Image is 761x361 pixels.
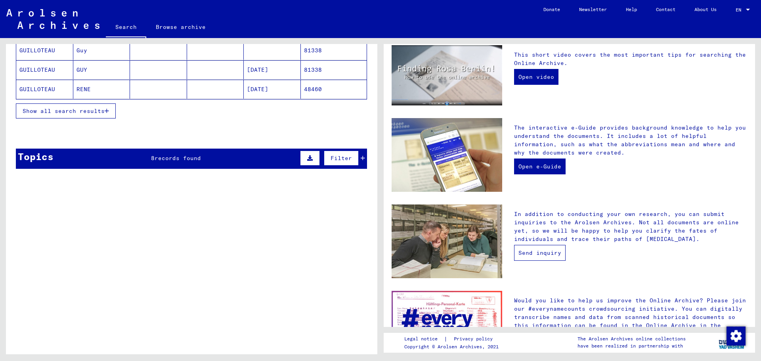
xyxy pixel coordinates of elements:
[16,103,116,118] button: Show all search results
[331,155,352,162] span: Filter
[514,210,747,243] p: In addition to conducting your own research, you can submit inquiries to the Arolsen Archives. No...
[727,327,746,346] img: Zustimmung ändern
[106,17,146,38] a: Search
[514,296,747,338] p: Would you like to help us improve the Online Archive? Please join our #everynamecounts crowdsourc...
[392,45,502,105] img: video.jpg
[577,335,686,342] p: The Arolsen Archives online collections
[6,9,99,29] img: Arolsen_neg.svg
[392,204,502,278] img: inquiries.jpg
[514,69,558,85] a: Open video
[73,80,130,99] mat-cell: RENE
[301,60,367,79] mat-cell: 81338
[324,151,359,166] button: Filter
[447,335,502,343] a: Privacy policy
[514,159,566,174] a: Open e-Guide
[392,118,502,192] img: eguide.jpg
[151,155,155,162] span: 8
[18,149,54,164] div: Topics
[514,124,747,157] p: The interactive e-Guide provides background knowledge to help you understand the documents. It in...
[301,80,367,99] mat-cell: 48460
[23,107,105,115] span: Show all search results
[244,60,301,79] mat-cell: [DATE]
[514,51,747,67] p: This short video covers the most important tips for searching the Online Archive.
[73,60,130,79] mat-cell: GUY
[244,80,301,99] mat-cell: [DATE]
[736,7,741,13] mat-select-trigger: EN
[16,41,73,60] mat-cell: GUILLOTEAU
[514,245,566,261] a: Send inquiry
[146,17,215,36] a: Browse archive
[404,335,502,343] div: |
[155,155,201,162] span: records found
[717,332,747,352] img: yv_logo.png
[404,343,502,350] p: Copyright © Arolsen Archives, 2021
[16,60,73,79] mat-cell: GUILLOTEAU
[301,41,367,60] mat-cell: 81338
[16,80,73,99] mat-cell: GUILLOTEAU
[404,335,444,343] a: Legal notice
[73,41,130,60] mat-cell: Guy
[577,342,686,350] p: have been realized in partnership with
